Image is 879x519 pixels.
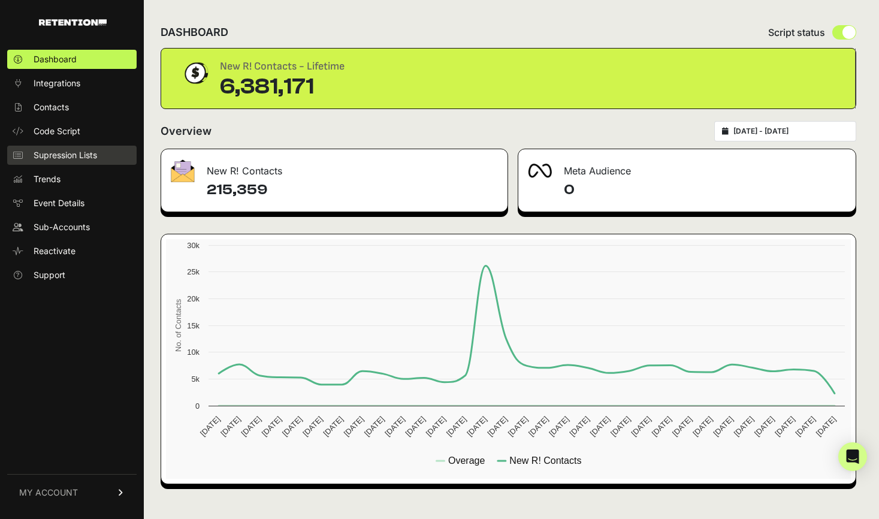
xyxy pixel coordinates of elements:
a: Dashboard [7,50,137,69]
div: 6,381,171 [220,75,345,99]
text: [DATE] [383,415,406,438]
img: dollar-coin-05c43ed7efb7bc0c12610022525b4bbbb207c7efeef5aecc26f025e68dcafac9.png [180,58,210,88]
a: Sub-Accounts [7,218,137,237]
a: Supression Lists [7,146,137,165]
text: New R! Contacts [509,455,581,466]
span: MY ACCOUNT [19,487,78,499]
text: [DATE] [280,415,304,438]
text: [DATE] [301,415,324,438]
a: Integrations [7,74,137,93]
text: [DATE] [424,415,448,438]
text: [DATE] [629,415,653,438]
a: Contacts [7,98,137,117]
span: Reactivate [34,245,75,257]
text: [DATE] [445,415,468,438]
span: Trends [34,173,61,185]
span: Event Details [34,197,84,209]
span: Script status [768,25,825,40]
span: Support [34,269,65,281]
text: [DATE] [198,415,222,438]
img: fa-envelope-19ae18322b30453b285274b1b8af3d052b27d846a4fbe8435d1a52b978f639a2.png [171,159,195,182]
text: Overage [448,455,485,466]
a: Code Script [7,122,137,141]
h2: Overview [161,123,212,140]
a: MY ACCOUNT [7,474,137,511]
text: 10k [187,348,200,357]
text: [DATE] [773,415,796,438]
text: [DATE] [404,415,427,438]
div: New R! Contacts [161,149,508,185]
text: 5k [191,375,200,384]
text: [DATE] [342,415,366,438]
text: 25k [187,267,200,276]
text: [DATE] [465,415,488,438]
img: fa-meta-2f981b61bb99beabf952f7030308934f19ce035c18b003e963880cc3fabeebb7.png [528,164,552,178]
text: [DATE] [260,415,283,438]
text: 0 [195,402,200,411]
text: [DATE] [711,415,735,438]
span: Code Script [34,125,80,137]
text: [DATE] [506,415,530,438]
a: Support [7,265,137,285]
span: Supression Lists [34,149,97,161]
text: No. of Contacts [174,299,183,352]
span: Contacts [34,101,69,113]
img: Retention.com [39,19,107,26]
text: [DATE] [691,415,714,438]
text: [DATE] [609,415,632,438]
text: [DATE] [363,415,386,438]
a: Trends [7,170,137,189]
div: New R! Contacts - Lifetime [220,58,345,75]
text: [DATE] [527,415,550,438]
a: Reactivate [7,242,137,261]
text: [DATE] [793,415,817,438]
span: Sub-Accounts [34,221,90,233]
span: Integrations [34,77,80,89]
text: [DATE] [568,415,591,438]
span: Dashboard [34,53,77,65]
h4: 0 [564,180,847,200]
text: 20k [187,294,200,303]
text: [DATE] [547,415,570,438]
h2: DASHBOARD [161,24,228,41]
text: 30k [187,241,200,250]
text: [DATE] [322,415,345,438]
text: [DATE] [239,415,262,438]
text: [DATE] [650,415,673,438]
h4: 215,359 [207,180,498,200]
a: Event Details [7,194,137,213]
text: [DATE] [486,415,509,438]
text: [DATE] [588,415,612,438]
text: [DATE] [814,415,838,438]
div: Open Intercom Messenger [838,442,867,471]
text: 15k [187,321,200,330]
text: [DATE] [732,415,756,438]
text: [DATE] [670,415,694,438]
text: [DATE] [753,415,776,438]
text: [DATE] [219,415,242,438]
div: Meta Audience [518,149,856,185]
